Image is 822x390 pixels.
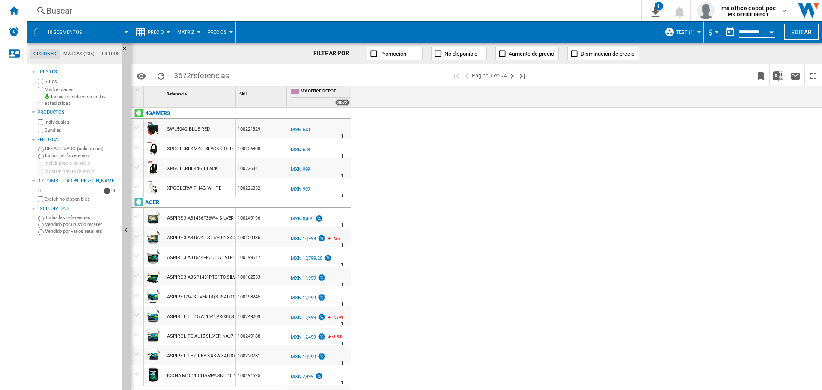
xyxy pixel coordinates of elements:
[60,49,98,59] md-tab-item: Marcas (235)
[721,4,776,12] span: mx office depot poc
[236,365,287,385] div: 100191625
[341,320,343,328] div: Tiempo de entrega : 1 día
[236,208,287,227] div: 100249196
[380,51,406,57] span: Promoción
[236,326,287,345] div: 100249188
[236,119,287,138] div: 100221329
[462,65,472,86] button: >Página anterior
[317,313,326,321] img: promotionV3.png
[341,172,343,180] div: Tiempo de entrega : 1 día
[764,23,779,39] button: Open calendar
[291,315,316,320] div: MXN 12,999
[704,21,721,43] md-menu: Currency
[167,159,218,179] div: XPGOLDRBLK4G BLACK
[289,353,326,361] div: MXN 10,999
[664,21,699,43] div: test (1)
[509,51,554,57] span: Aumento de precio
[45,196,119,202] label: Excluir no disponibles
[167,268,271,287] div: ASPIRE 3 A3SP1431PT31T0 SILVER NXKENAL001
[236,286,287,306] div: 100198245
[507,65,517,86] button: Página siguiente
[289,215,323,223] div: MXN 8,499
[289,165,310,174] div: MXN 999
[167,327,250,346] div: ASPIRE LITE AL15 SILVER NXJ7KAL001
[367,47,423,60] button: Promoción
[45,152,119,159] label: Incluir tarifa de envío
[167,179,221,198] div: XPGOLDRWITH4G WHITE
[317,294,326,301] img: promotionV3.png
[289,313,326,322] div: MXN 12,999
[37,109,119,116] div: Productos
[167,307,274,327] div: ASPIRE LITE 15 AL1541PR03U SILVER NXJ53AL001
[324,254,332,262] img: promotionV3.png
[38,128,43,133] input: Bundles
[236,227,287,247] div: 100129936
[37,68,119,75] div: Fuentes
[47,30,82,35] span: 10 segmentos
[47,21,91,43] button: 10 segmentos
[167,92,187,96] span: Referencia
[721,24,739,41] button: md-calendar
[165,86,235,99] div: Referencia Sort None
[32,21,126,43] div: 10 segmentos
[45,168,119,175] label: Mostrar precio de envío
[45,146,119,152] label: DESACTIVADO (solo precio)
[567,47,639,60] button: Disminución de precio
[289,185,310,194] div: MXN 999
[676,21,699,43] button: test (1)
[444,51,477,57] span: No disponible
[315,215,323,222] img: promotionV3.png
[708,21,717,43] button: $
[581,51,634,57] span: Disminución de precio
[697,2,715,19] img: profile.jpg
[317,353,326,360] img: promotionV3.png
[236,306,287,326] div: 100249209
[38,216,44,221] input: Todas las referencias
[341,221,343,230] div: Tiempo de entrega : 1 día
[167,208,263,228] div: ASPIRE 3 A31436P36W4 SILVER NXKDJAL006
[45,221,119,228] label: Vendido por un solo retailer
[708,28,712,37] span: $
[45,86,119,93] label: Marketplaces
[289,294,326,302] div: MXN 12,999
[37,205,119,212] div: Exclusividad
[45,187,107,195] md-slider: Disponibilidad
[289,372,323,381] div: MXN 2,499
[655,2,663,10] div: 1
[45,160,119,167] label: Incluir precio de envío
[45,228,119,235] label: Vendido por varios retailers
[291,275,316,281] div: MXN 11,999
[36,188,43,194] div: 0
[167,346,237,366] div: ASPIRE LITE GREY NXKWZAL001
[109,188,119,194] div: 90
[38,87,43,92] input: Marketplaces
[191,71,229,80] span: referencias
[177,21,199,43] div: Matriz
[38,154,44,159] input: Incluir tarifa de envío
[37,137,119,143] div: Entrega
[165,86,235,99] div: Sort None
[317,274,326,281] img: promotionV3.png
[291,186,310,192] div: MXN 999
[30,49,60,59] md-tab-item: Opciones
[146,86,163,99] div: Sort None
[38,147,44,152] input: DESACTIVADO (solo precio)
[152,65,170,86] button: Recargar
[167,228,251,248] div: ASPIRE 3 A31524P SILVER NXKDEER008
[495,47,559,60] button: Aumento de precio
[236,267,287,286] div: 100162533
[38,119,43,125] input: Individuales
[167,287,237,307] div: ASPIRE C24 SILVER DQBJSAL003
[728,12,769,18] b: MX OFFICE DEPOT
[239,92,247,96] span: SKU
[167,248,262,268] div: ASPIRE 3 A31544PR3D1 SILVER NXKSJAL002
[45,127,119,134] label: Bundles
[148,21,168,43] button: Precio
[289,235,326,243] div: MXN 10,999
[341,132,343,141] div: Tiempo de entrega : 1 día
[773,71,783,81] img: excel-24x24.png
[38,196,43,202] input: Mostrar precio de envío
[291,147,310,152] div: MXN 689
[170,65,233,83] span: 3672
[341,339,343,348] div: Tiempo de entrega : 1 día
